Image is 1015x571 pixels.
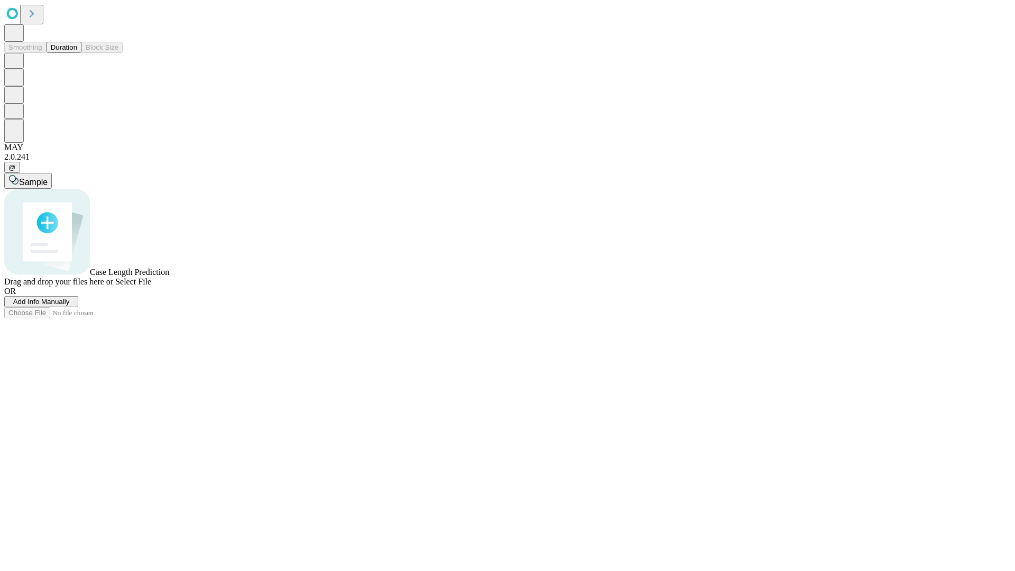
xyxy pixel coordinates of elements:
[4,152,1011,162] div: 2.0.241
[13,298,70,306] span: Add Info Manually
[4,173,52,189] button: Sample
[81,42,123,53] button: Block Size
[4,277,113,286] span: Drag and drop your files here or
[8,163,16,171] span: @
[19,178,48,187] span: Sample
[115,277,151,286] span: Select File
[47,42,81,53] button: Duration
[4,143,1011,152] div: MAY
[4,296,78,307] button: Add Info Manually
[4,42,47,53] button: Smoothing
[4,287,16,296] span: OR
[4,162,20,173] button: @
[90,268,169,277] span: Case Length Prediction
